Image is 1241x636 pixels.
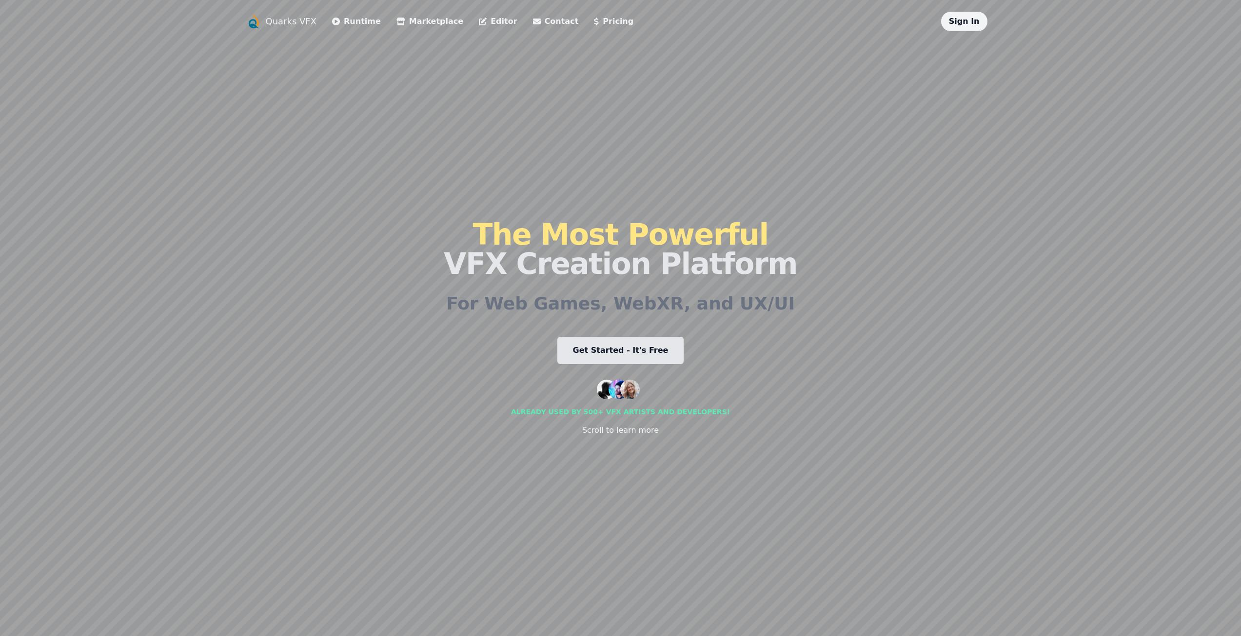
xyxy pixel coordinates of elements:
[597,380,616,399] img: customer 1
[533,16,579,27] a: Contact
[511,407,730,417] div: Already used by 500+ vfx artists and developers!
[609,380,628,399] img: customer 2
[446,294,795,313] h2: For Web Games, WebXR, and UX/UI
[266,15,317,28] a: Quarks VFX
[582,424,659,436] div: Scroll to learn more
[332,16,381,27] a: Runtime
[949,17,980,26] a: Sign In
[444,220,797,278] h1: VFX Creation Platform
[557,337,684,364] a: Get Started - It's Free
[479,16,517,27] a: Editor
[620,380,640,399] img: customer 3
[473,217,768,251] span: The Most Powerful
[594,16,633,27] a: Pricing
[396,16,463,27] a: Marketplace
